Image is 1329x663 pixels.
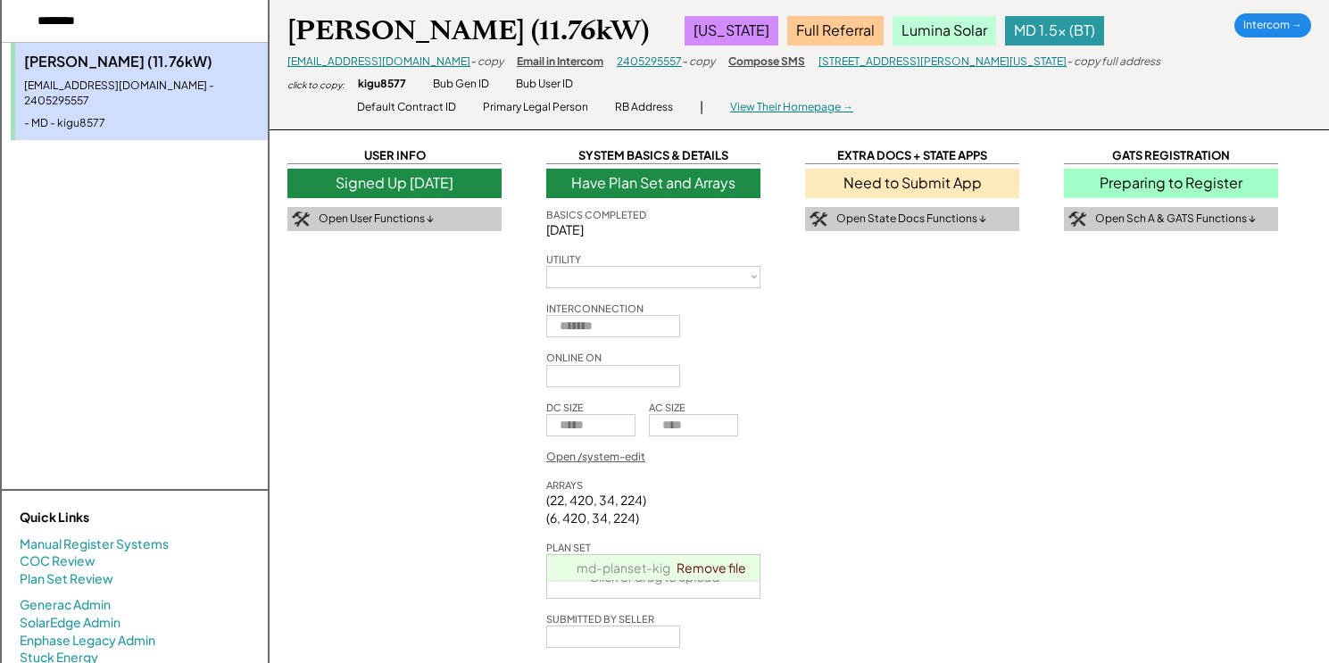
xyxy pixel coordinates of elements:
[1234,13,1311,37] div: Intercom →
[685,16,778,45] div: [US_STATE]
[730,100,853,115] div: View Their Homepage →
[358,77,406,92] div: kigu8577
[20,570,113,588] a: Plan Set Review
[546,208,646,221] div: BASICS COMPLETED
[516,77,573,92] div: Bub User ID
[292,211,310,228] img: tool-icon.png
[546,221,760,239] div: [DATE]
[1064,147,1278,164] div: GATS REGISTRATION
[24,116,259,131] div: - MD - kigu8577
[893,16,996,45] div: Lumina Solar
[546,302,644,315] div: INTERCONNECTION
[805,147,1019,164] div: EXTRA DOCS + STATE APPS
[682,54,715,70] div: - copy
[20,596,111,614] a: Generac Admin
[1068,211,1086,228] img: tool-icon.png
[670,555,752,580] a: Remove file
[546,541,591,554] div: PLAN SET
[20,632,155,650] a: Enphase Legacy Admin
[546,450,645,465] div: Open /system-edit
[836,211,986,227] div: Open State Docs Functions ↓
[287,13,649,48] div: [PERSON_NAME] (11.76kW)
[728,54,805,70] div: Compose SMS
[546,478,583,492] div: ARRAYS
[287,79,345,91] div: click to copy:
[546,492,646,526] div: (22, 420, 34, 224) (6, 420, 34, 224)
[546,253,581,266] div: UTILITY
[1067,54,1160,70] div: - copy full address
[483,100,588,115] div: Primary Legal Person
[810,211,827,228] img: tool-icon.png
[433,77,489,92] div: Bub Gen ID
[287,169,502,197] div: Signed Up [DATE]
[357,100,456,115] div: Default Contract ID
[20,614,120,632] a: SolarEdge Admin
[805,169,1019,197] div: Need to Submit App
[319,211,434,227] div: Open User Functions ↓
[818,54,1067,68] a: [STREET_ADDRESS][PERSON_NAME][US_STATE]
[24,79,259,109] div: [EMAIL_ADDRESS][DOMAIN_NAME] - 2405295557
[1064,169,1278,197] div: Preparing to Register
[649,401,685,414] div: AC SIZE
[546,147,760,164] div: SYSTEM BASICS & DETAILS
[20,552,96,570] a: COC Review
[470,54,503,70] div: - copy
[700,98,703,116] div: |
[546,351,602,364] div: ONLINE ON
[1095,211,1256,227] div: Open Sch A & GATS Functions ↓
[24,52,259,71] div: [PERSON_NAME] (11.76kW)
[546,169,760,197] div: Have Plan Set and Arrays
[615,100,673,115] div: RB Address
[517,54,603,70] div: Email in Intercom
[1005,16,1104,45] div: MD 1.5x (BT)
[546,401,584,414] div: DC SIZE
[787,16,884,45] div: Full Referral
[577,559,732,576] a: md-planset-kigu8577.pdf
[287,54,470,68] a: [EMAIL_ADDRESS][DOMAIN_NAME]
[287,147,502,164] div: USER INFO
[617,54,682,68] a: 2405295557
[546,612,654,626] div: SUBMITTED BY SELLER
[20,535,169,553] a: Manual Register Systems
[20,509,198,526] div: Quick Links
